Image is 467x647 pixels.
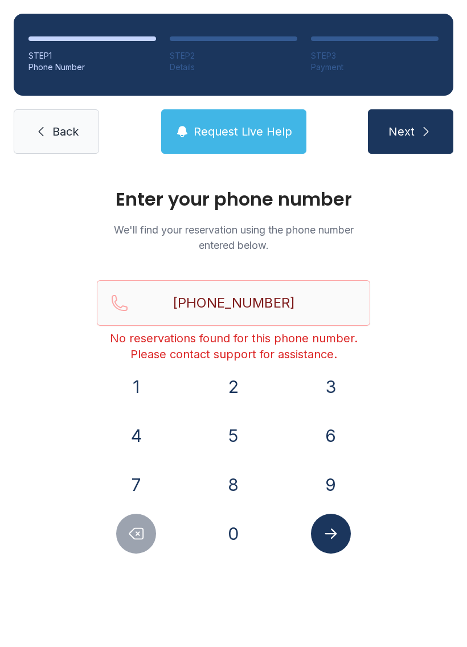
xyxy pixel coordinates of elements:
button: 9 [311,465,351,505]
div: Details [170,62,297,73]
button: 5 [214,416,253,456]
button: 4 [116,416,156,456]
button: 8 [214,465,253,505]
div: STEP 2 [170,50,297,62]
span: Request Live Help [194,124,292,140]
button: Delete number [116,514,156,554]
div: STEP 1 [28,50,156,62]
div: STEP 3 [311,50,439,62]
div: Payment [311,62,439,73]
button: 1 [116,367,156,407]
button: 3 [311,367,351,407]
button: 6 [311,416,351,456]
button: Submit lookup form [311,514,351,554]
input: Reservation phone number [97,280,370,326]
div: No reservations found for this phone number. Please contact support for assistance. [97,330,370,362]
button: 2 [214,367,253,407]
h1: Enter your phone number [97,190,370,208]
div: Phone Number [28,62,156,73]
p: We'll find your reservation using the phone number entered below. [97,222,370,253]
span: Back [52,124,79,140]
button: 0 [214,514,253,554]
button: 7 [116,465,156,505]
span: Next [388,124,415,140]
